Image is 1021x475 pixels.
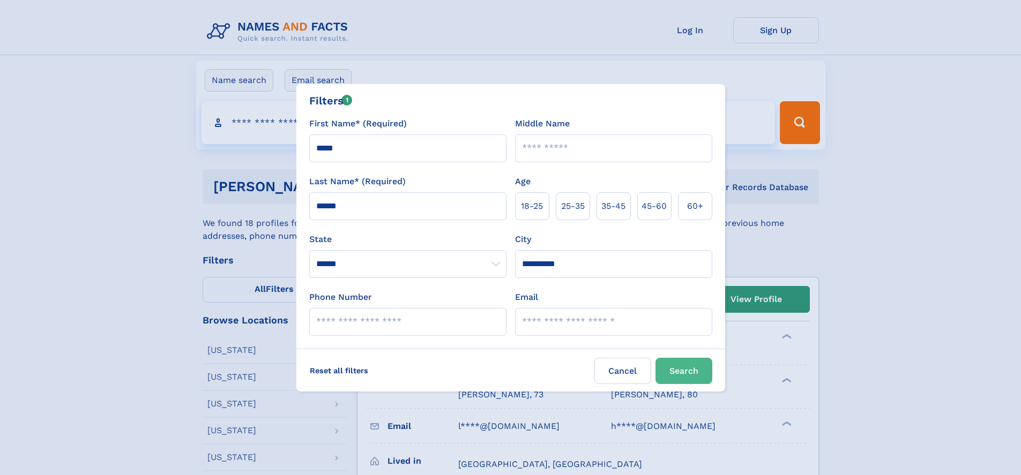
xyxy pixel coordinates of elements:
[309,175,406,188] label: Last Name* (Required)
[515,175,531,188] label: Age
[655,358,712,384] button: Search
[561,200,585,213] span: 25‑35
[601,200,625,213] span: 35‑45
[309,93,353,109] div: Filters
[642,200,667,213] span: 45‑60
[515,117,570,130] label: Middle Name
[521,200,543,213] span: 18‑25
[309,233,506,246] label: State
[594,358,651,384] label: Cancel
[309,117,407,130] label: First Name* (Required)
[515,233,531,246] label: City
[687,200,703,213] span: 60+
[303,358,375,383] label: Reset all filters
[515,291,538,304] label: Email
[309,291,372,304] label: Phone Number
